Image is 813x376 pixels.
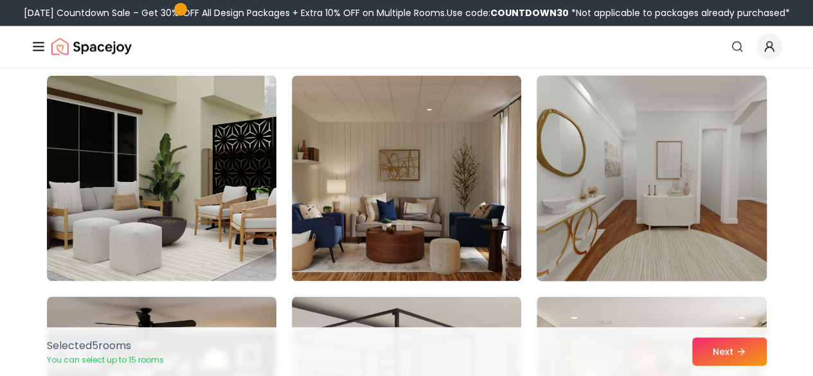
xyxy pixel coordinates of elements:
[31,26,782,67] nav: Global
[490,6,569,19] b: COUNTDOWN30
[692,337,767,366] button: Next
[531,70,772,286] img: Room room-15
[292,75,521,281] img: Room room-14
[24,6,790,19] div: [DATE] Countdown Sale – Get 30% OFF All Design Packages + Extra 10% OFF on Multiple Rooms.
[447,6,569,19] span: Use code:
[51,33,132,59] img: Spacejoy Logo
[51,33,132,59] a: Spacejoy
[569,6,790,19] span: *Not applicable to packages already purchased*
[47,338,164,354] p: Selected 5 room s
[47,355,164,365] p: You can select up to 15 rooms
[47,75,276,281] img: Room room-13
